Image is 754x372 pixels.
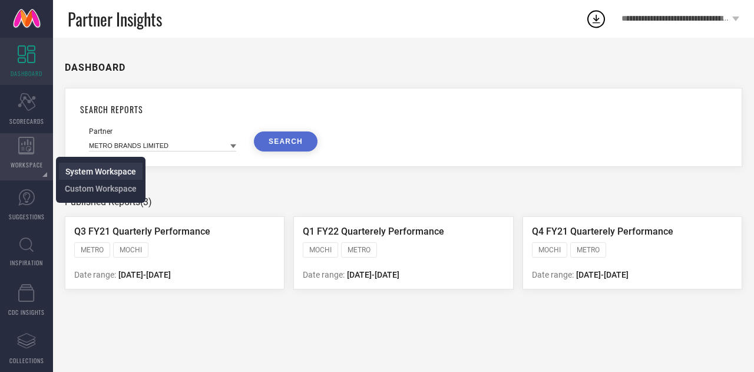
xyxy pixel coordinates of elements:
span: MOCHI [309,246,332,254]
span: WORKSPACE [11,160,43,169]
span: [DATE] - [DATE] [576,270,629,279]
span: Q4 FY21 Quarterely Performance [532,226,673,237]
span: Partner Insights [68,7,162,31]
span: Custom Workspace [65,184,137,193]
span: MOCHI [120,246,142,254]
div: Open download list [586,8,607,29]
span: METRO [577,246,600,254]
button: SEARCH [254,131,318,152]
span: [DATE] - [DATE] [347,270,399,279]
span: SCORECARDS [9,117,44,126]
div: Partner [89,127,236,136]
span: [DATE] - [DATE] [118,270,171,279]
span: System Workspace [65,167,136,176]
span: METRO [348,246,371,254]
span: COLLECTIONS [9,356,44,365]
span: METRO [81,246,104,254]
span: Q1 FY22 Quarterely Performance [303,226,444,237]
span: Date range: [74,270,116,279]
h1: SEARCH REPORTS [80,103,727,116]
span: Date range: [303,270,345,279]
a: Custom Workspace [65,183,137,194]
span: SUGGESTIONS [9,212,45,221]
div: Published Reports (3) [65,196,742,208]
span: DASHBOARD [11,69,42,78]
span: INSPIRATION [10,258,43,267]
span: Q3 FY21 Quarterly Performance [74,226,210,237]
a: System Workspace [65,166,136,177]
h1: DASHBOARD [65,62,125,73]
span: CDC INSIGHTS [8,308,45,317]
span: MOCHI [538,246,561,254]
span: Date range: [532,270,574,279]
